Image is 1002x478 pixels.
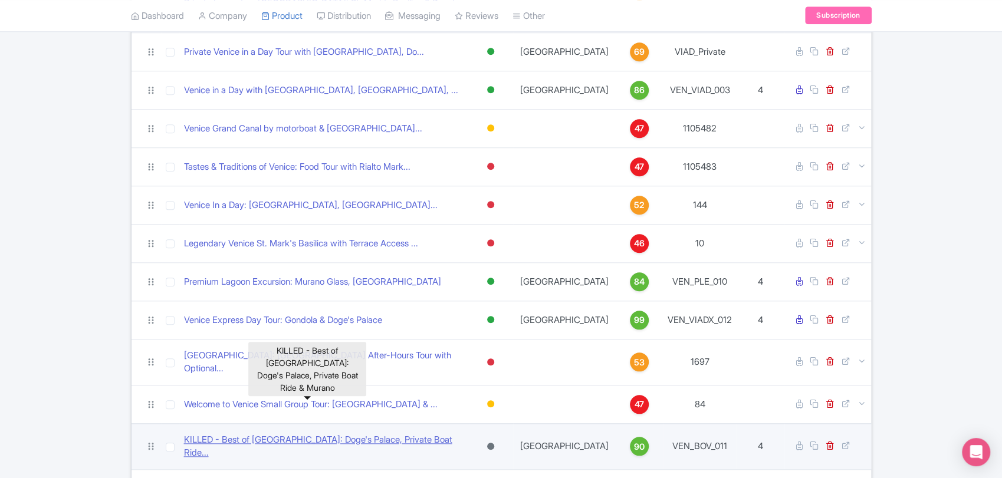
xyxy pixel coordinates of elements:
[513,423,616,469] td: [GEOGRAPHIC_DATA]
[485,196,497,213] div: Inactive
[184,84,458,97] a: Venice in a Day with [GEOGRAPHIC_DATA], [GEOGRAPHIC_DATA], ...
[663,32,737,71] td: VIAD_Private
[805,7,871,25] a: Subscription
[485,235,497,252] div: Inactive
[634,275,645,288] span: 84
[485,158,497,175] div: Inactive
[485,43,497,60] div: Active
[620,352,658,371] a: 53
[184,433,465,460] a: KILLED - Best of [GEOGRAPHIC_DATA]: Doge's Palace, Private Boat Ride...
[513,71,616,109] td: [GEOGRAPHIC_DATA]
[620,157,658,176] a: 47
[635,122,644,135] span: 47
[184,275,441,289] a: Premium Lagoon Excursion: Murano Glass, [GEOGRAPHIC_DATA]
[758,440,763,451] span: 4
[663,301,737,339] td: VEN_VIADX_012
[634,314,645,327] span: 99
[485,395,497,413] div: Building
[485,438,497,455] div: Archived
[634,356,645,369] span: 53
[184,199,438,212] a: Venice In a Day: [GEOGRAPHIC_DATA], [GEOGRAPHIC_DATA]...
[663,147,737,186] td: 1105483
[635,398,644,411] span: 47
[184,45,424,59] a: Private Venice in a Day Tour with [GEOGRAPHIC_DATA], Do...
[620,311,658,329] a: 99
[634,45,645,58] span: 69
[485,120,497,137] div: Building
[485,273,497,290] div: Active
[513,301,616,339] td: [GEOGRAPHIC_DATA]
[620,234,658,253] a: 46
[634,84,645,97] span: 86
[663,71,737,109] td: VEN_VIAD_003
[485,354,497,371] div: Inactive
[620,196,658,215] a: 52
[634,199,645,212] span: 52
[962,438,990,466] div: Open Intercom Messenger
[663,224,737,262] td: 10
[248,342,366,396] div: KILLED - Best of [GEOGRAPHIC_DATA]: Doge's Palace, Private Boat Ride & Murano
[620,81,658,100] a: 86
[663,339,737,385] td: 1697
[620,272,658,291] a: 84
[184,122,422,136] a: Venice Grand Canal by motorboat & [GEOGRAPHIC_DATA]...
[663,109,737,147] td: 1105482
[184,160,410,174] a: Tastes & Traditions of Venice: Food Tour with Rialto Mark...
[513,262,616,301] td: [GEOGRAPHIC_DATA]
[758,84,763,95] span: 4
[184,237,418,250] a: Legendary Venice St. Mark's Basilica with Terrace Access ...
[663,423,737,469] td: VEN_BOV_011
[184,349,465,375] a: [GEOGRAPHIC_DATA]: [GEOGRAPHIC_DATA] After-Hours Tour with Optional...
[485,311,497,328] div: Active
[634,237,645,250] span: 46
[620,395,658,414] a: 47
[184,314,382,327] a: Venice Express Day Tour: Gondola & Doge's Palace
[635,160,644,173] span: 47
[663,385,737,423] td: 84
[620,119,658,138] a: 47
[758,314,763,325] span: 4
[620,437,658,456] a: 90
[184,398,438,411] a: Welcome to Venice Small Group Tour: [GEOGRAPHIC_DATA] & ...
[758,276,763,287] span: 4
[513,32,616,71] td: [GEOGRAPHIC_DATA]
[663,262,737,301] td: VEN_PLE_010
[485,81,497,98] div: Active
[663,186,737,224] td: 144
[634,440,645,453] span: 90
[620,42,658,61] a: 69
